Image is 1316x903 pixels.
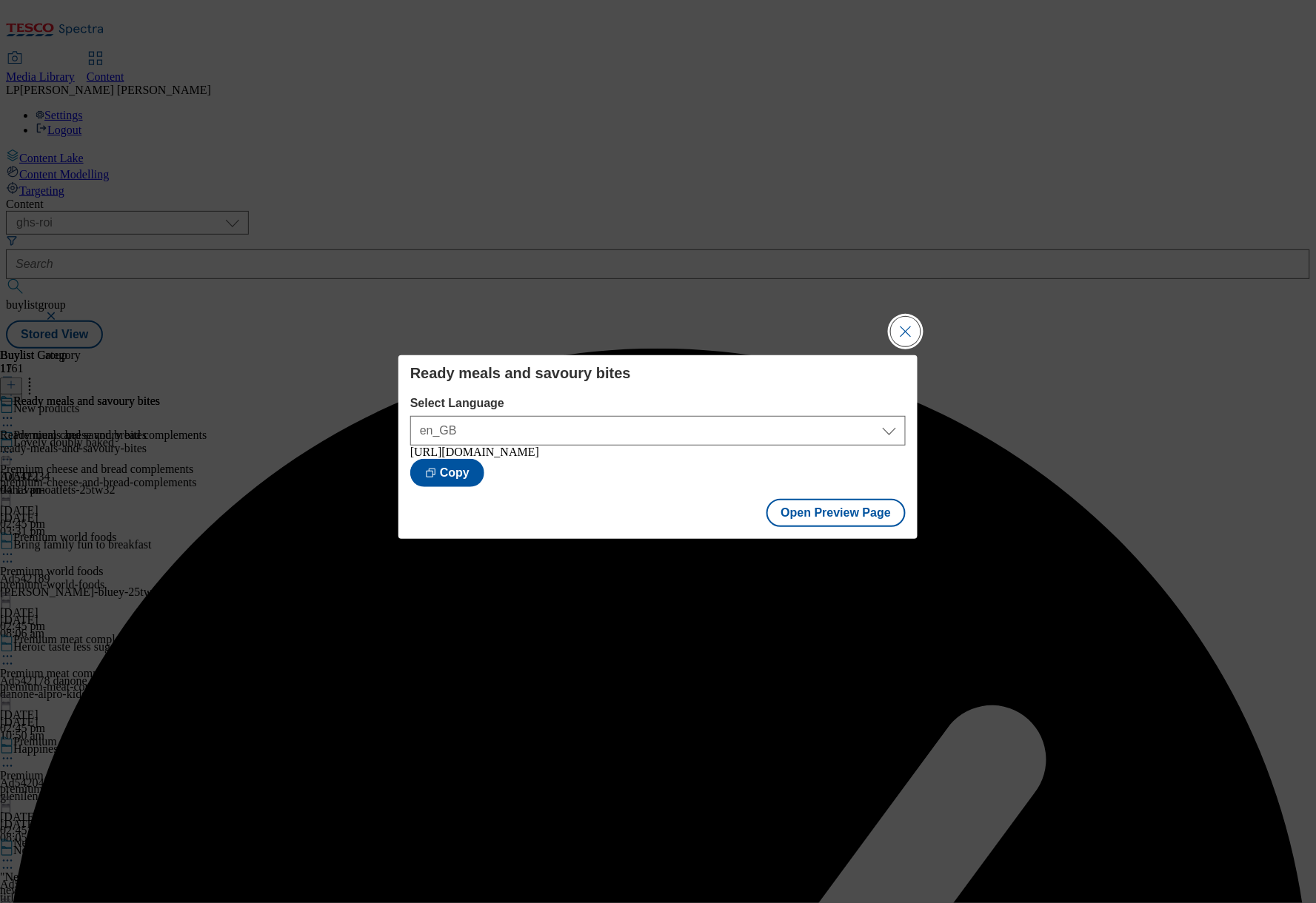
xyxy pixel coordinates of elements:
[766,499,906,527] button: Open Preview Page
[398,355,918,539] div: Modal
[410,459,484,487] button: Copy
[410,446,906,459] div: [URL][DOMAIN_NAME]
[410,364,906,382] h4: Ready meals and savoury bites
[410,397,906,410] label: Select Language
[891,317,921,346] button: Close Modal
